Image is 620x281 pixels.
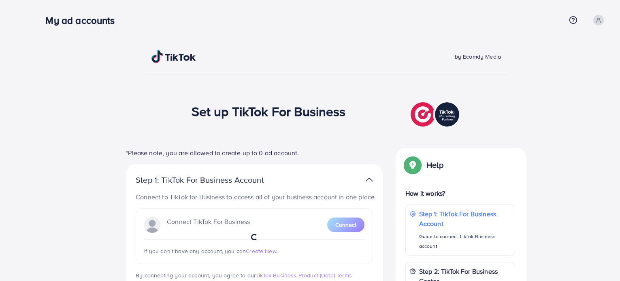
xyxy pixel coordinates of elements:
[136,175,290,185] p: Step 1: TikTok For Business Account
[192,104,346,119] h1: Set up TikTok For Business
[419,232,511,251] p: Guide to connect TikTok Business account
[419,209,511,228] p: Step 1: TikTok For Business Account
[366,174,373,186] img: TikTok partner
[455,53,501,61] span: by Ecomdy Media
[426,160,443,170] p: Help
[405,158,420,172] img: Popup guide
[126,148,383,158] p: *Please note, you are allowed to create up to 0 ad account.
[151,50,196,63] img: TikTok
[411,100,461,129] img: TikTok partner
[405,188,515,198] p: How it works?
[45,15,121,26] h3: My ad accounts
